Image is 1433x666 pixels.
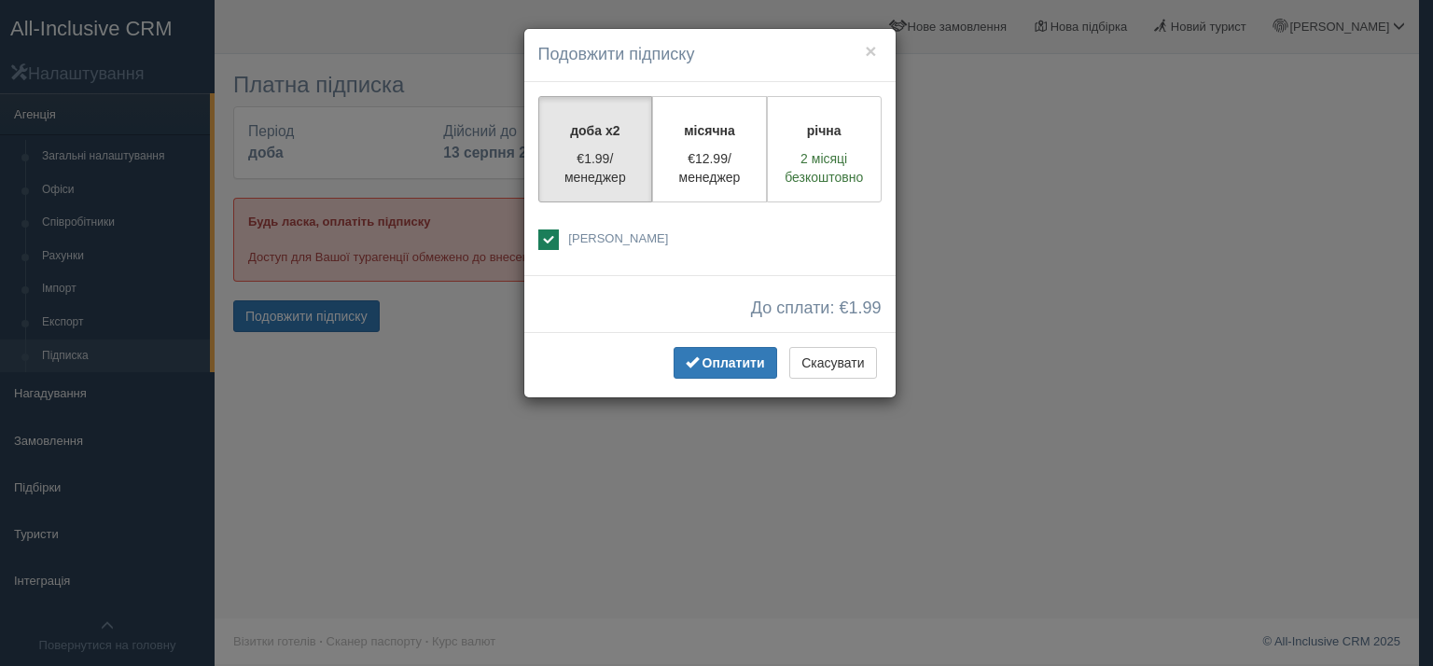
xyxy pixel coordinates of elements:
[779,121,870,140] p: річна
[550,121,641,140] p: доба x2
[674,347,777,379] button: Оплатити
[789,347,876,379] button: Скасувати
[538,43,882,67] h4: Подовжити підписку
[550,149,641,187] p: €1.99/менеджер
[568,231,668,245] span: [PERSON_NAME]
[703,355,765,370] span: Оплатити
[664,149,755,187] p: €12.99/менеджер
[779,149,870,187] p: 2 місяці безкоштовно
[848,298,881,317] span: 1.99
[865,41,876,61] button: ×
[664,121,755,140] p: місячна
[751,299,882,318] span: До сплати: €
